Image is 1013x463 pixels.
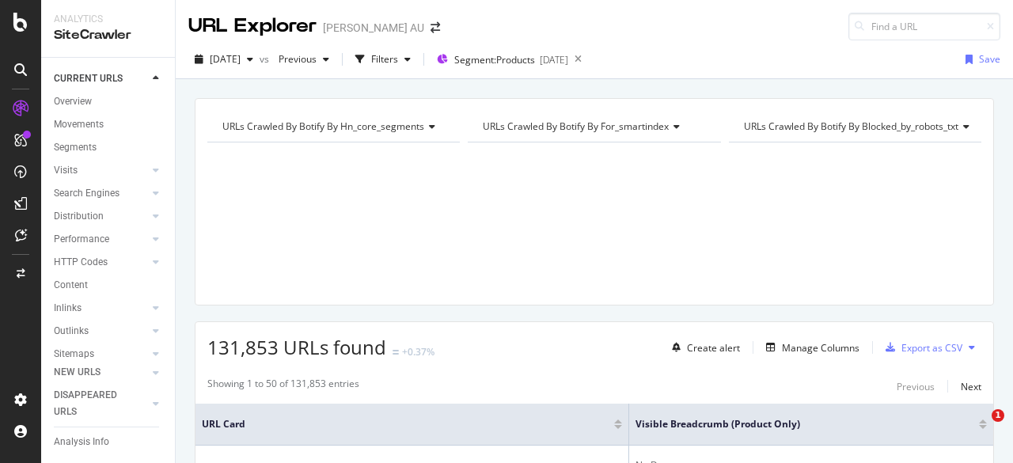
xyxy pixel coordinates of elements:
input: Find a URL [848,13,1000,40]
div: Analysis Info [54,434,109,450]
h4: URLs Crawled By Botify By for_smartindex [480,114,706,139]
div: Manage Columns [782,341,859,355]
div: Next [961,380,981,393]
span: 131,853 URLs found [207,334,386,360]
div: [DATE] [540,53,568,66]
a: Sitemaps [54,346,148,362]
div: Search Engines [54,185,120,202]
a: Search Engines [54,185,148,202]
a: Performance [54,231,148,248]
div: SiteCrawler [54,26,162,44]
div: Filters [371,52,398,66]
div: Visits [54,162,78,179]
a: Segments [54,139,164,156]
div: Inlinks [54,300,82,317]
div: +0.37% [402,345,434,359]
button: Previous [272,47,336,72]
a: Outlinks [54,323,148,340]
div: Save [979,52,1000,66]
img: Equal [393,350,399,355]
div: Analytics [54,13,162,26]
div: Distribution [54,208,104,225]
div: Previous [897,380,935,393]
div: Segments [54,139,97,156]
div: Performance [54,231,109,248]
span: Previous [272,52,317,66]
span: vs [260,52,272,66]
iframe: Intercom live chat [959,409,997,447]
a: Visits [54,162,148,179]
div: [PERSON_NAME] AU [323,20,424,36]
span: URL Card [202,417,610,431]
div: Sitemaps [54,346,94,362]
div: NEW URLS [54,364,101,381]
div: HTTP Codes [54,254,108,271]
button: [DATE] [188,47,260,72]
h4: URLs Crawled By Botify By hn_core_segments [219,114,448,139]
button: Export as CSV [879,335,962,360]
div: URL Explorer [188,13,317,40]
div: Showing 1 to 50 of 131,853 entries [207,377,359,396]
button: Save [959,47,1000,72]
a: Content [54,277,164,294]
button: Next [961,377,981,396]
a: NEW URLS [54,364,148,381]
span: URLs Crawled By Botify By hn_core_segments [222,120,424,133]
span: Visible Breadcrumb (Product Only) [635,417,955,431]
div: DISAPPEARED URLS [54,387,134,420]
a: CURRENT URLS [54,70,148,87]
button: Create alert [666,335,740,360]
div: Export as CSV [901,341,962,355]
div: Content [54,277,88,294]
h4: URLs Crawled By Botify By blocked_by_robots_txt [741,114,982,139]
button: Manage Columns [760,338,859,357]
a: Distribution [54,208,148,225]
a: DISAPPEARED URLS [54,387,148,420]
span: URLs Crawled By Botify By for_smartindex [483,120,669,133]
div: arrow-right-arrow-left [431,22,440,33]
div: Movements [54,116,104,133]
div: CURRENT URLS [54,70,123,87]
div: Outlinks [54,323,89,340]
a: HTTP Codes [54,254,148,271]
span: Segment: Products [454,53,535,66]
button: Previous [897,377,935,396]
span: 1 [992,409,1004,422]
a: Inlinks [54,300,148,317]
span: URLs Crawled By Botify By blocked_by_robots_txt [744,120,958,133]
button: Filters [349,47,417,72]
button: Segment:Products[DATE] [431,47,568,72]
div: Create alert [687,341,740,355]
span: 2025 Aug. 3rd [210,52,241,66]
a: Movements [54,116,164,133]
div: Overview [54,93,92,110]
a: Analysis Info [54,434,164,450]
a: Overview [54,93,164,110]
